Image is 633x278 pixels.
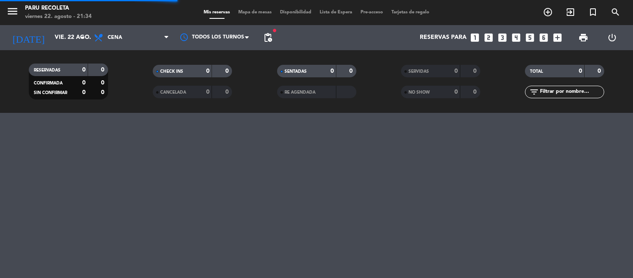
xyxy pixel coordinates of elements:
div: LOG OUT [598,25,627,50]
strong: 0 [454,89,458,95]
strong: 0 [598,68,603,74]
i: looks_5 [525,32,535,43]
strong: 0 [206,68,209,74]
strong: 0 [82,67,86,73]
i: search [610,7,620,17]
span: Disponibilidad [276,10,315,15]
i: looks_4 [511,32,522,43]
i: filter_list [529,87,539,97]
span: SERVIDAS [409,69,429,74]
span: SIN CONFIRMAR [34,91,67,95]
i: arrow_drop_down [78,33,88,43]
strong: 0 [454,68,458,74]
span: Mapa de mesas [234,10,276,15]
span: WALK IN [559,5,582,19]
strong: 0 [101,80,106,86]
span: Mis reservas [199,10,234,15]
button: menu [6,5,19,20]
strong: 0 [206,89,209,95]
i: add_circle_outline [543,7,553,17]
i: looks_3 [497,32,508,43]
span: Reservas para [420,34,467,41]
span: SENTADAS [285,69,307,74]
i: looks_one [469,32,480,43]
span: RESERVAR MESA [537,5,559,19]
strong: 0 [82,80,86,86]
span: CANCELADA [160,90,186,94]
span: RESERVADAS [34,68,61,72]
i: [DATE] [6,28,50,47]
span: Cena [108,35,122,41]
strong: 0 [349,68,354,74]
span: CONFIRMADA [34,81,63,85]
strong: 0 [473,68,478,74]
i: looks_6 [538,32,549,43]
div: viernes 22. agosto - 21:34 [25,13,92,21]
i: power_settings_new [607,33,617,43]
strong: 0 [579,68,582,74]
div: Paru Recoleta [25,4,92,13]
i: add_box [552,32,563,43]
span: Reserva especial [582,5,604,19]
strong: 0 [225,89,230,95]
strong: 0 [101,67,106,73]
span: RE AGENDADA [285,90,315,94]
span: pending_actions [263,33,273,43]
strong: 0 [330,68,334,74]
i: turned_in_not [588,7,598,17]
strong: 0 [101,89,106,95]
span: Pre-acceso [356,10,387,15]
i: menu [6,5,19,18]
span: TOTAL [530,69,543,74]
input: Filtrar por nombre... [539,87,604,97]
i: exit_to_app [565,7,575,17]
span: CHECK INS [160,69,183,74]
span: NO SHOW [409,90,430,94]
span: Tarjetas de regalo [387,10,434,15]
strong: 0 [82,89,86,95]
strong: 0 [473,89,478,95]
span: BUSCAR [604,5,627,19]
span: print [578,33,588,43]
span: Lista de Espera [315,10,356,15]
span: fiber_manual_record [272,28,277,33]
i: looks_two [483,32,494,43]
strong: 0 [225,68,230,74]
